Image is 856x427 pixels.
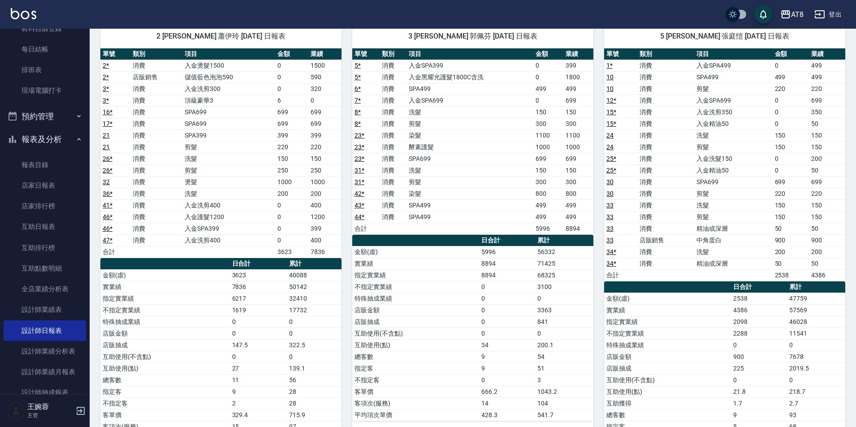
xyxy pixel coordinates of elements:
h5: 王婉蓉 [27,402,73,411]
td: 0 [533,95,563,106]
td: 消費 [130,164,182,176]
td: 剪髮 [406,118,533,129]
td: 499 [533,83,563,95]
td: 店販銷售 [637,234,695,246]
td: 0 [308,95,342,106]
td: 7836 [230,281,287,293]
td: 消費 [130,129,182,141]
button: 預約管理 [4,105,86,128]
a: 設計師業績月報表 [4,362,86,382]
a: 33 [606,202,614,209]
td: 499 [533,211,563,223]
td: 消費 [637,258,695,269]
td: 入金洗髮150 [694,153,772,164]
td: 499 [809,60,845,71]
th: 項目 [694,48,772,60]
td: 消費 [130,118,182,129]
th: 累計 [787,281,845,293]
td: 800 [533,188,563,199]
td: 入金SPA499 [694,60,772,71]
td: 200 [275,188,308,199]
td: 220 [773,83,809,95]
a: 33 [606,237,614,244]
td: 150 [809,211,845,223]
td: 50 [809,258,845,269]
td: 金額(虛) [352,246,479,258]
td: 499 [533,199,563,211]
td: 0 [275,234,308,246]
td: 消費 [380,83,407,95]
th: 日合計 [230,258,287,270]
td: 400 [308,234,342,246]
td: 5996 [479,246,535,258]
a: 33 [606,213,614,220]
td: 0 [773,164,809,176]
td: 1000 [308,176,342,188]
td: 399 [308,223,342,234]
button: 登出 [811,6,845,23]
a: 30 [606,190,614,197]
td: 300 [563,176,593,188]
td: 0 [275,60,308,71]
th: 金額 [773,48,809,60]
th: 類別 [380,48,407,60]
td: 消費 [380,188,407,199]
th: 類別 [637,48,695,60]
td: 6217 [230,293,287,304]
td: SPA699 [406,153,533,164]
table: a dense table [604,48,845,281]
a: 21 [103,132,110,139]
td: 56332 [535,246,593,258]
a: 店家排行榜 [4,196,86,216]
td: 消費 [637,246,695,258]
td: 3623 [230,269,287,281]
td: 150 [563,164,593,176]
td: 220 [773,188,809,199]
td: 250 [275,164,308,176]
td: 消費 [637,129,695,141]
td: 指定實業績 [352,269,479,281]
td: 精油或深層 [694,258,772,269]
td: 消費 [130,95,182,106]
a: 24 [606,143,614,151]
td: 0 [533,60,563,71]
td: SPA499 [406,83,533,95]
td: 590 [308,71,342,83]
td: 1200 [308,211,342,223]
div: AT8 [791,9,804,20]
td: 消費 [637,164,695,176]
td: 499 [563,211,593,223]
td: 1000 [563,141,593,153]
td: 50 [773,258,809,269]
td: 699 [773,176,809,188]
td: 入金SPA699 [406,95,533,106]
td: SPA699 [182,106,275,118]
td: 剪髮 [694,141,772,153]
td: 剪髮 [694,83,772,95]
td: 入金洗剪350 [694,106,772,118]
td: 200 [809,153,845,164]
td: 消費 [130,60,182,71]
td: 3100 [535,281,593,293]
td: 699 [809,95,845,106]
td: 洗髮 [182,188,275,199]
td: 68325 [535,269,593,281]
td: SPA499 [406,199,533,211]
td: 頂級豪華3 [182,95,275,106]
td: 剪髮 [406,176,533,188]
td: 0 [773,153,809,164]
td: 洗髮 [182,153,275,164]
td: 入金黑耀光護髮1800C含洗 [406,71,533,83]
td: 71425 [535,258,593,269]
th: 日合計 [479,235,535,246]
td: 消費 [637,153,695,164]
td: 0 [773,60,809,71]
a: 互助點數明細 [4,258,86,279]
td: 金額(虛) [604,293,731,304]
td: 入金護髮1200 [182,211,275,223]
a: 報表目錄 [4,155,86,175]
td: 699 [308,118,342,129]
a: 10 [606,73,614,81]
td: 2538 [731,293,787,304]
td: 消費 [380,176,407,188]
